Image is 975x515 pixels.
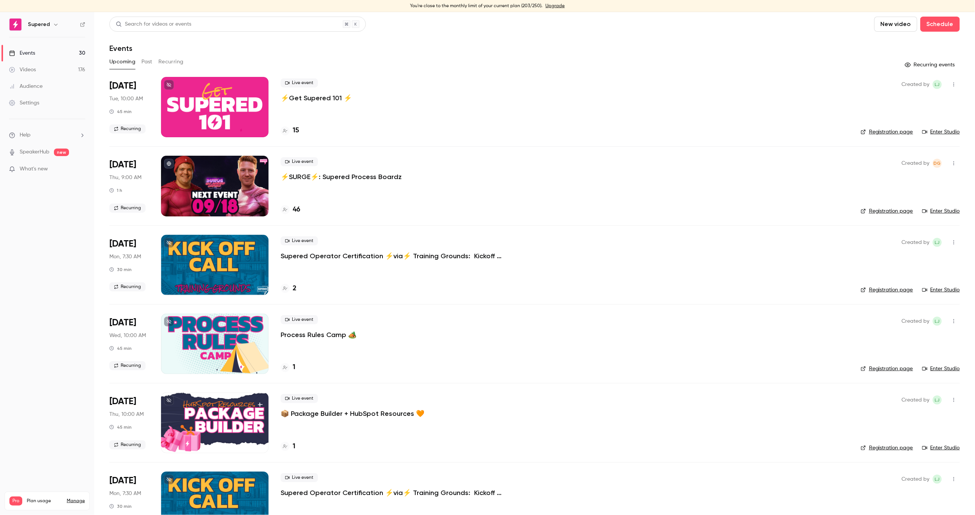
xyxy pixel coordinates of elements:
button: Recurring events [901,59,960,71]
span: [DATE] [109,159,136,171]
span: D'Ana Guiloff [933,159,942,168]
span: Lindsay John [933,317,942,326]
a: ⚡️Get Supered 101 ⚡️ [281,93,352,103]
span: LJ [935,238,940,247]
span: LJ [935,317,940,326]
div: Settings [9,99,39,107]
button: New video [874,17,917,32]
a: Enter Studio [922,444,960,452]
h4: 1 [293,441,295,452]
h4: 1 [293,362,295,372]
h1: Events [109,44,132,53]
span: [DATE] [109,80,136,92]
div: Sep 22 Mon, 9:30 AM (America/New York) [109,235,149,295]
a: ⚡️SURGE⚡️: Supered Process Boardz [281,172,402,181]
span: Thu, 9:00 AM [109,174,141,181]
span: Live event [281,315,318,324]
div: Sep 24 Wed, 12:00 PM (America/New York) [109,314,149,374]
h4: 46 [293,205,300,215]
a: 1 [281,362,295,372]
span: Lindsay John [933,475,942,484]
div: 45 min [109,424,132,430]
span: [DATE] [109,395,136,408]
h4: 2 [293,284,296,294]
div: 30 min [109,267,132,273]
a: Registration page [861,286,913,294]
a: Upgrade [546,3,565,9]
span: Live event [281,394,318,403]
span: Lindsay John [933,395,942,405]
a: Supered Operator Certification ⚡️via⚡️ Training Grounds: Kickoff Call [281,251,507,261]
a: 46 [281,205,300,215]
span: Help [20,131,31,139]
button: Schedule [920,17,960,32]
div: Videos [9,66,36,74]
span: Created by [902,317,930,326]
a: Registration page [861,365,913,372]
span: DG [934,159,941,168]
span: Recurring [109,124,146,133]
span: Live event [281,157,318,166]
div: Sep 16 Tue, 12:00 PM (America/New York) [109,77,149,137]
div: Sep 25 Thu, 12:00 PM (America/New York) [109,392,149,453]
div: Events [9,49,35,57]
span: LJ [935,395,940,405]
span: Recurring [109,440,146,449]
span: Lindsay John [933,80,942,89]
div: 45 min [109,109,132,115]
a: 2 [281,284,296,294]
span: [DATE] [109,475,136,487]
a: Process Rules Camp 🏕️ [281,330,356,339]
span: Recurring [109,282,146,291]
span: [DATE] [109,317,136,329]
span: Created by [902,80,930,89]
div: 45 min [109,345,132,351]
a: Manage [67,498,85,504]
span: Live event [281,236,318,245]
a: Registration page [861,207,913,215]
a: SpeakerHub [20,148,49,156]
span: Plan usage [27,498,62,504]
span: Live event [281,78,318,87]
a: Enter Studio [922,365,960,372]
span: Live event [281,473,318,482]
a: Enter Studio [922,286,960,294]
span: [DATE] [109,238,136,250]
a: 1 [281,441,295,452]
button: Past [141,56,152,68]
span: Thu, 10:00 AM [109,411,144,418]
a: 📦 Package Builder + HubSpot Resources 🧡 [281,409,424,418]
a: Registration page [861,128,913,136]
a: Enter Studio [922,207,960,215]
button: Upcoming [109,56,135,68]
span: Created by [902,475,930,484]
span: Created by [902,395,930,405]
span: Lindsay John [933,238,942,247]
span: Created by [902,159,930,168]
div: Audience [9,83,43,90]
span: LJ [935,80,940,89]
li: help-dropdown-opener [9,131,85,139]
span: Tue, 10:00 AM [109,95,143,103]
div: Sep 18 Thu, 11:00 AM (America/New York) [109,156,149,216]
span: Mon, 7:30 AM [109,253,141,261]
div: 30 min [109,503,132,509]
span: Recurring [109,361,146,370]
a: Enter Studio [922,128,960,136]
span: Recurring [109,204,146,213]
span: new [54,149,69,156]
span: Created by [902,238,930,247]
iframe: Noticeable Trigger [76,166,85,173]
a: 15 [281,126,299,136]
a: Supered Operator Certification ⚡️via⚡️ Training Grounds: Kickoff Call [281,488,507,497]
span: Pro [9,497,22,506]
button: Recurring [158,56,184,68]
div: 1 h [109,187,122,193]
span: Wed, 10:00 AM [109,332,146,339]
